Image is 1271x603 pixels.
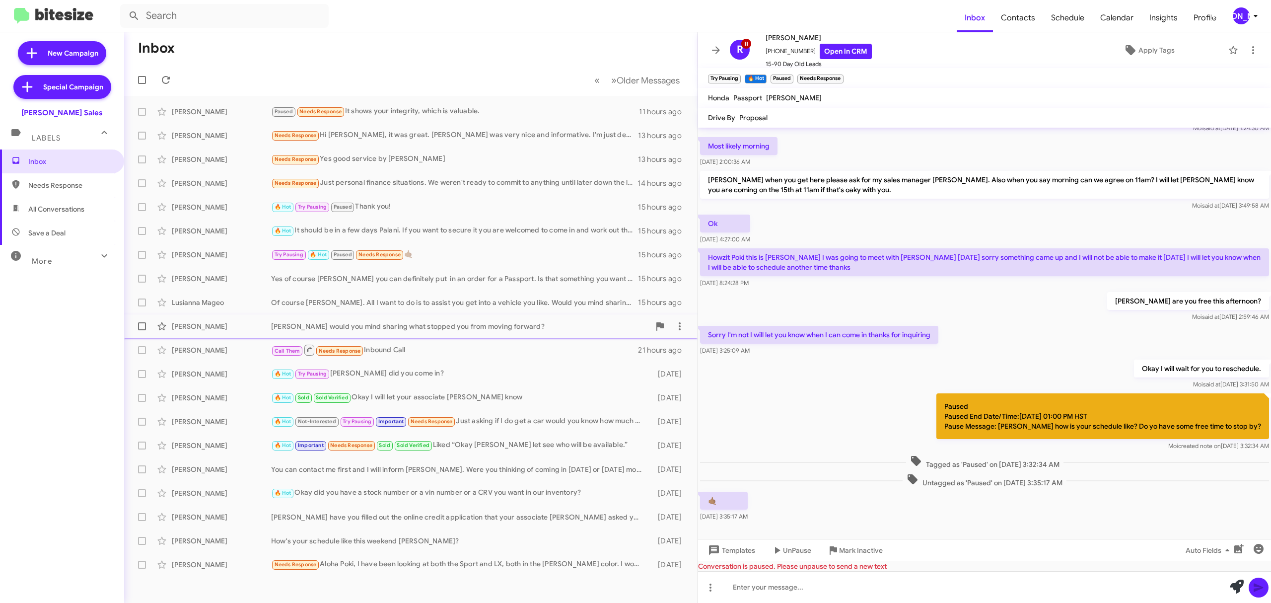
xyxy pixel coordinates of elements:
span: Needs Response [28,180,113,190]
p: [PERSON_NAME] are you free this afternoon? [1107,292,1269,310]
button: Previous [588,70,606,90]
button: [PERSON_NAME] [1224,7,1260,24]
span: 🔥 Hot [275,227,291,234]
span: Sold [298,394,309,401]
span: Paused [334,251,352,258]
div: [PERSON_NAME] [172,178,271,188]
span: said at [1202,313,1219,320]
div: Yes of course [PERSON_NAME] you can definitely put in an order for a Passport. Is that something ... [271,274,638,284]
span: « [594,74,600,86]
span: Auto Fields [1186,541,1233,559]
span: said at [1202,202,1219,209]
div: [PERSON_NAME] [172,250,271,260]
span: Needs Response [319,348,361,354]
span: Needs Response [358,251,401,258]
span: Moi [DATE] 3:32:34 AM [1168,442,1269,450]
div: Conversation is paused. Please unpause to send a new text [698,561,1271,571]
div: [DATE] [647,536,690,546]
h1: Inbox [138,40,175,56]
p: Most likely morning [700,137,777,155]
span: UnPause [783,541,811,559]
span: Try Pausing [275,251,303,258]
a: Inbox [957,3,993,32]
a: Special Campaign [13,75,111,99]
div: 11 hours ago [639,107,690,117]
div: Okay I will let your associate [PERSON_NAME] know [271,392,647,403]
span: 🔥 Hot [275,371,291,377]
div: [PERSON_NAME] [172,321,271,331]
button: Templates [698,541,763,559]
div: 13 hours ago [638,131,690,141]
div: Lusianna Mageo [172,298,271,307]
div: Aloha Poki, I have been looking at both the Sport and LX, both in the [PERSON_NAME] color. I woul... [271,559,647,570]
div: Just asking if I do get a car would you know how much I would have to put down? Say I only have $... [271,416,647,427]
div: [PERSON_NAME] [1233,7,1250,24]
span: created note on [1178,442,1221,450]
span: Needs Response [275,156,317,162]
div: [PERSON_NAME] [172,536,271,546]
span: Save a Deal [28,228,66,238]
span: [DATE] 3:35:17 AM [700,513,748,520]
div: [PERSON_NAME] [172,131,271,141]
span: Templates [706,541,755,559]
span: 🔥 Hot [275,394,291,401]
div: Liked “Okay [PERSON_NAME] let see who will be available.” [271,440,647,451]
span: said at [1203,124,1220,132]
button: Apply Tags [1074,41,1223,59]
span: Moi [DATE] 3:31:50 AM [1193,380,1269,388]
div: How's your schedule like this weekend [PERSON_NAME]? [271,536,647,546]
span: 🔥 Hot [275,204,291,210]
div: [DATE] [647,441,690,451]
span: Untagged as 'Paused' on [DATE] 3:35:17 AM [903,473,1066,488]
div: [PERSON_NAME] [172,274,271,284]
span: Paused [334,204,352,210]
p: Ok [700,215,750,232]
p: Howzit Poki this is [PERSON_NAME] I was going to meet with [PERSON_NAME] [DATE] sorry something c... [700,248,1269,276]
a: Contacts [993,3,1043,32]
a: Open in CRM [820,44,872,59]
a: Profile [1186,3,1224,32]
span: 🔥 Hot [275,490,291,496]
small: Needs Response [797,75,843,83]
div: Of course [PERSON_NAME]. All I want to do is to assist you get into a vehicle you like. Would you... [271,298,638,307]
div: 15 hours ago [638,298,690,307]
a: Calendar [1092,3,1141,32]
p: [PERSON_NAME] when you get here please ask for my sales manager [PERSON_NAME]. Also when you say ... [700,171,1269,199]
span: Special Campaign [43,82,103,92]
div: Yes good service by [PERSON_NAME] [271,153,638,165]
div: [PERSON_NAME] have you filled out the online credit application that your associate [PERSON_NAME]... [271,512,647,522]
span: Needs Response [275,180,317,186]
span: Moi [DATE] 2:59:46 AM [1192,313,1269,320]
div: [DATE] [647,464,690,474]
span: Moi [DATE] 1:24:30 AM [1193,124,1269,132]
div: [DATE] [647,393,690,403]
span: Sold Verified [397,442,429,449]
span: Proposal [739,113,768,122]
span: [DATE] 2:00:36 AM [700,158,750,165]
span: Important [298,442,324,449]
div: [PERSON_NAME] [172,369,271,379]
div: [PERSON_NAME] [172,464,271,474]
div: [DATE] [647,488,690,498]
div: [PERSON_NAME] [172,154,271,164]
span: Drive By [708,113,735,122]
div: Okay did you have a stock number or a vin number or a CRV you want in our inventory? [271,487,647,499]
small: 🔥 Hot [745,75,766,83]
span: Important [378,418,404,425]
nav: Page navigation example [589,70,686,90]
div: [PERSON_NAME] [172,560,271,570]
div: [PERSON_NAME] [172,202,271,212]
div: [PERSON_NAME] Sales [21,108,103,118]
span: Passport [733,93,762,102]
span: Apply Tags [1138,41,1175,59]
div: [PERSON_NAME] would you mind sharing what stopped you from moving forward? [271,321,650,331]
span: Needs Response [275,132,317,139]
a: Insights [1141,3,1186,32]
span: [DATE] 4:27:00 AM [700,235,750,243]
input: Search [120,4,329,28]
span: Try Pausing [298,371,327,377]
